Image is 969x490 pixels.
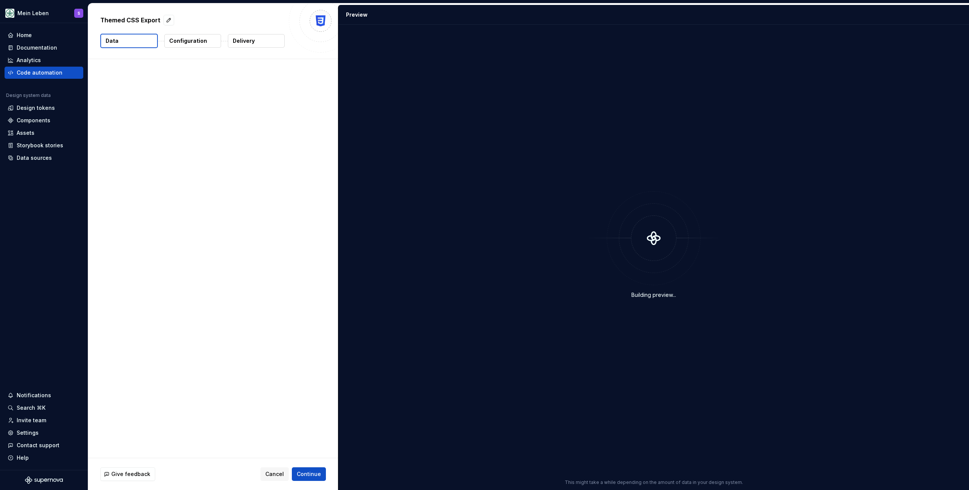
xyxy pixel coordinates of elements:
[106,37,118,45] p: Data
[17,154,52,162] div: Data sources
[6,92,51,98] div: Design system data
[5,139,83,151] a: Storybook stories
[17,129,34,137] div: Assets
[233,37,255,45] p: Delivery
[631,291,676,299] div: Building preview...
[78,10,80,16] div: S
[17,442,59,449] div: Contact support
[100,16,160,25] p: Themed CSS Export
[111,470,150,478] span: Give feedback
[17,404,45,412] div: Search ⌘K
[292,467,326,481] button: Continue
[17,69,62,76] div: Code automation
[17,392,51,399] div: Notifications
[5,102,83,114] a: Design tokens
[5,29,83,41] a: Home
[17,429,39,437] div: Settings
[565,479,743,485] p: This might take a while depending on the amount of data in your design system.
[17,104,55,112] div: Design tokens
[5,54,83,66] a: Analytics
[164,34,221,48] button: Configuration
[5,9,14,18] img: df5db9ef-aba0-4771-bf51-9763b7497661.png
[17,56,41,64] div: Analytics
[5,42,83,54] a: Documentation
[17,44,57,51] div: Documentation
[17,454,29,462] div: Help
[17,31,32,39] div: Home
[5,427,83,439] a: Settings
[5,439,83,451] button: Contact support
[265,470,284,478] span: Cancel
[5,67,83,79] a: Code automation
[169,37,207,45] p: Configuration
[5,114,83,126] a: Components
[2,5,86,21] button: Mein LebenS
[5,414,83,426] a: Invite team
[5,127,83,139] a: Assets
[17,142,63,149] div: Storybook stories
[100,467,155,481] button: Give feedback
[17,9,49,17] div: Mein Leben
[25,476,63,484] svg: Supernova Logo
[17,417,46,424] div: Invite team
[5,402,83,414] button: Search ⌘K
[346,11,368,19] div: Preview
[260,467,289,481] button: Cancel
[17,117,50,124] div: Components
[100,34,158,48] button: Data
[5,152,83,164] a: Data sources
[5,452,83,464] button: Help
[297,470,321,478] span: Continue
[5,389,83,401] button: Notifications
[228,34,285,48] button: Delivery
